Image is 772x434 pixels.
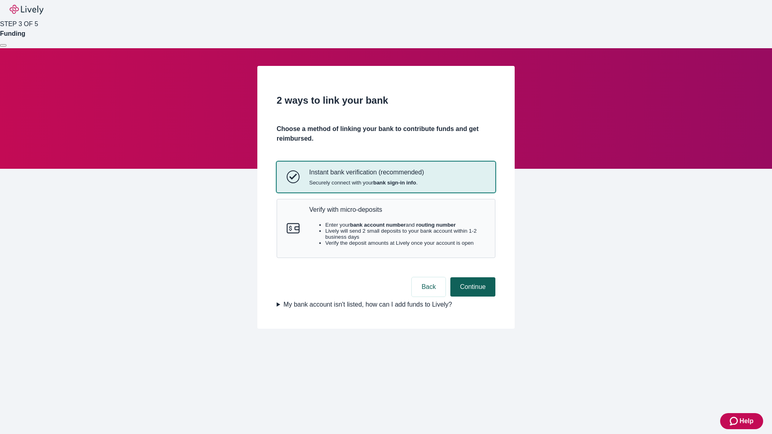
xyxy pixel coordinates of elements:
p: Instant bank verification (recommended) [309,168,424,176]
button: Continue [450,277,495,297]
li: Enter your and [325,222,485,228]
button: Back [412,277,446,297]
strong: bank sign-in info [373,180,416,186]
button: Instant bank verificationInstant bank verification (recommended)Securely connect with yourbank si... [277,162,495,192]
span: Help [739,416,754,426]
span: Securely connect with your . [309,180,424,186]
summary: My bank account isn't listed, how can I add funds to Lively? [277,300,495,309]
svg: Instant bank verification [287,170,300,183]
li: Lively will send 2 small deposits to your bank account within 1-2 business days [325,228,485,240]
svg: Micro-deposits [287,222,300,235]
p: Verify with micro-deposits [309,206,485,213]
img: Lively [10,5,43,14]
strong: routing number [416,222,456,228]
svg: Zendesk support icon [730,416,739,426]
h4: Choose a method of linking your bank to contribute funds and get reimbursed. [277,124,495,143]
button: Zendesk support iconHelp [720,413,763,429]
h2: 2 ways to link your bank [277,93,495,108]
button: Micro-depositsVerify with micro-depositsEnter yourbank account numberand routing numberLively wil... [277,199,495,258]
strong: bank account number [350,222,406,228]
li: Verify the deposit amounts at Lively once your account is open [325,240,485,246]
